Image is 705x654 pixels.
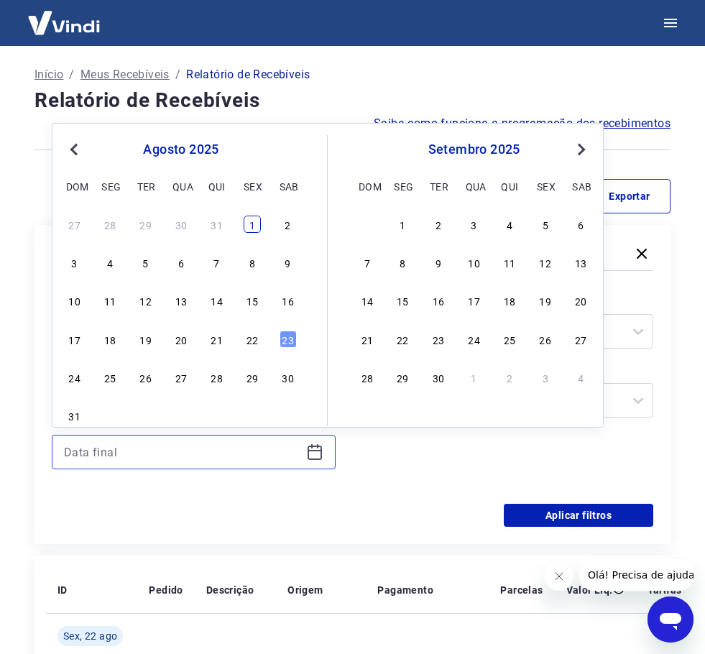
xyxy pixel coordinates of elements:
div: Choose quinta-feira, 25 de setembro de 2025 [501,331,518,348]
p: / [175,66,180,83]
div: Choose sexta-feira, 12 de setembro de 2025 [537,254,554,271]
div: Choose segunda-feira, 15 de setembro de 2025 [394,292,411,309]
div: Choose sábado, 30 de agosto de 2025 [280,369,297,386]
div: Choose segunda-feira, 29 de setembro de 2025 [394,369,411,386]
div: Choose quarta-feira, 1 de outubro de 2025 [466,369,483,386]
div: Choose domingo, 17 de agosto de 2025 [66,331,83,348]
p: Relatório de Recebíveis [186,66,310,83]
p: / [69,66,74,83]
div: Choose sexta-feira, 22 de agosto de 2025 [244,331,261,348]
div: Choose sexta-feira, 19 de setembro de 2025 [537,292,554,309]
div: Choose terça-feira, 23 de setembro de 2025 [430,331,447,348]
div: Choose sábado, 27 de setembro de 2025 [572,331,589,348]
div: Choose domingo, 21 de setembro de 2025 [359,331,376,348]
div: Choose terça-feira, 29 de julho de 2025 [137,216,155,233]
div: Choose segunda-feira, 4 de agosto de 2025 [101,254,119,271]
div: Choose quinta-feira, 4 de setembro de 2025 [501,216,518,233]
iframe: Mensagem da empresa [579,559,694,591]
div: Choose domingo, 27 de julho de 2025 [66,216,83,233]
div: Choose sexta-feira, 26 de setembro de 2025 [537,331,554,348]
div: Choose terça-feira, 12 de agosto de 2025 [137,292,155,309]
iframe: Botão para abrir a janela de mensagens [648,597,694,643]
div: Choose segunda-feira, 25 de agosto de 2025 [101,369,119,386]
div: Choose terça-feira, 16 de setembro de 2025 [430,292,447,309]
button: Previous Month [65,141,83,158]
div: Choose segunda-feira, 1 de setembro de 2025 [101,407,119,424]
div: Choose domingo, 7 de setembro de 2025 [359,254,376,271]
div: month 2025-08 [64,213,298,426]
div: qui [501,178,518,195]
div: qua [466,178,483,195]
div: Choose quarta-feira, 30 de julho de 2025 [172,216,190,233]
div: Choose terça-feira, 19 de agosto de 2025 [137,331,155,348]
span: Sex, 22 ago [63,629,117,643]
div: Choose sexta-feira, 1 de agosto de 2025 [244,216,261,233]
div: Choose quinta-feira, 14 de agosto de 2025 [208,292,226,309]
div: Choose quinta-feira, 11 de setembro de 2025 [501,254,518,271]
p: Pagamento [377,583,433,597]
div: Choose domingo, 28 de setembro de 2025 [359,369,376,386]
div: Choose segunda-feira, 8 de setembro de 2025 [394,254,411,271]
div: Choose sábado, 4 de outubro de 2025 [572,369,589,386]
div: Choose sábado, 13 de setembro de 2025 [572,254,589,271]
input: Data final [64,441,300,463]
div: Choose sexta-feira, 29 de agosto de 2025 [244,369,261,386]
button: Aplicar filtros [504,504,653,527]
div: Choose quinta-feira, 2 de outubro de 2025 [501,369,518,386]
div: Choose domingo, 24 de agosto de 2025 [66,369,83,386]
h4: Relatório de Recebíveis [34,86,671,115]
div: Choose sábado, 6 de setembro de 2025 [572,216,589,233]
div: sab [572,178,589,195]
div: Choose sábado, 9 de agosto de 2025 [280,254,297,271]
div: Choose sexta-feira, 5 de setembro de 2025 [537,216,554,233]
p: ID [57,583,68,597]
div: Choose sexta-feira, 15 de agosto de 2025 [244,292,261,309]
div: Choose segunda-feira, 11 de agosto de 2025 [101,292,119,309]
div: Choose sábado, 16 de agosto de 2025 [280,292,297,309]
div: sex [244,178,261,195]
div: dom [66,178,83,195]
div: Choose segunda-feira, 1 de setembro de 2025 [394,216,411,233]
div: Choose domingo, 14 de setembro de 2025 [359,292,376,309]
div: Choose terça-feira, 9 de setembro de 2025 [430,254,447,271]
div: Choose domingo, 10 de agosto de 2025 [66,292,83,309]
div: Choose quarta-feira, 3 de setembro de 2025 [466,216,483,233]
div: seg [101,178,119,195]
div: ter [430,178,447,195]
div: Choose quarta-feira, 20 de agosto de 2025 [172,331,190,348]
div: qua [172,178,190,195]
div: sex [537,178,554,195]
p: Origem [287,583,323,597]
div: Choose terça-feira, 2 de setembro de 2025 [430,216,447,233]
div: Choose quarta-feira, 27 de agosto de 2025 [172,369,190,386]
a: Início [34,66,63,83]
div: Choose terça-feira, 5 de agosto de 2025 [137,254,155,271]
div: Choose segunda-feira, 28 de julho de 2025 [101,216,119,233]
div: Choose sábado, 20 de setembro de 2025 [572,292,589,309]
div: Choose domingo, 31 de agosto de 2025 [66,407,83,424]
div: Choose quarta-feira, 24 de setembro de 2025 [466,331,483,348]
div: Choose terça-feira, 26 de agosto de 2025 [137,369,155,386]
div: sab [280,178,297,195]
button: Next Month [573,141,590,158]
div: Choose sábado, 23 de agosto de 2025 [280,331,297,348]
div: Choose terça-feira, 2 de setembro de 2025 [137,407,155,424]
div: Choose domingo, 3 de agosto de 2025 [66,254,83,271]
div: Choose segunda-feira, 18 de agosto de 2025 [101,331,119,348]
p: Pedido [149,583,183,597]
div: Choose sábado, 6 de setembro de 2025 [280,407,297,424]
div: month 2025-09 [356,213,591,387]
span: Olá! Precisa de ajuda? [9,10,121,22]
div: Choose quinta-feira, 4 de setembro de 2025 [208,407,226,424]
p: Descrição [206,583,254,597]
div: Choose quinta-feira, 28 de agosto de 2025 [208,369,226,386]
div: setembro 2025 [356,141,591,158]
div: Choose sexta-feira, 3 de outubro de 2025 [537,369,554,386]
a: Saiba como funciona a programação dos recebimentos [374,115,671,132]
a: Meus Recebíveis [80,66,170,83]
div: Choose quinta-feira, 18 de setembro de 2025 [501,292,518,309]
div: seg [394,178,411,195]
